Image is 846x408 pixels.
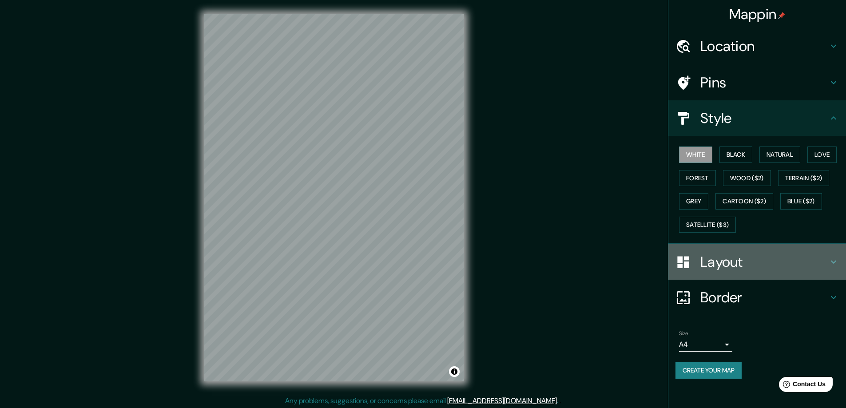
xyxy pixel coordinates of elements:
[679,217,736,233] button: Satellite ($3)
[285,396,558,406] p: Any problems, suggestions, or concerns please email .
[668,280,846,315] div: Border
[668,65,846,100] div: Pins
[778,12,785,19] img: pin-icon.png
[675,362,742,379] button: Create your map
[204,14,464,381] canvas: Map
[780,193,822,210] button: Blue ($2)
[447,396,557,405] a: [EMAIL_ADDRESS][DOMAIN_NAME]
[558,396,560,406] div: .
[700,37,828,55] h4: Location
[679,147,712,163] button: White
[723,170,771,186] button: Wood ($2)
[668,28,846,64] div: Location
[729,5,786,23] h4: Mappin
[700,109,828,127] h4: Style
[449,366,460,377] button: Toggle attribution
[715,193,773,210] button: Cartoon ($2)
[778,170,830,186] button: Terrain ($2)
[700,289,828,306] h4: Border
[719,147,753,163] button: Black
[759,147,800,163] button: Natural
[560,396,561,406] div: .
[700,253,828,271] h4: Layout
[700,74,828,91] h4: Pins
[679,330,688,337] label: Size
[807,147,837,163] button: Love
[668,244,846,280] div: Layout
[679,170,716,186] button: Forest
[679,337,732,352] div: A4
[668,100,846,136] div: Style
[767,373,836,398] iframe: Help widget launcher
[679,193,708,210] button: Grey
